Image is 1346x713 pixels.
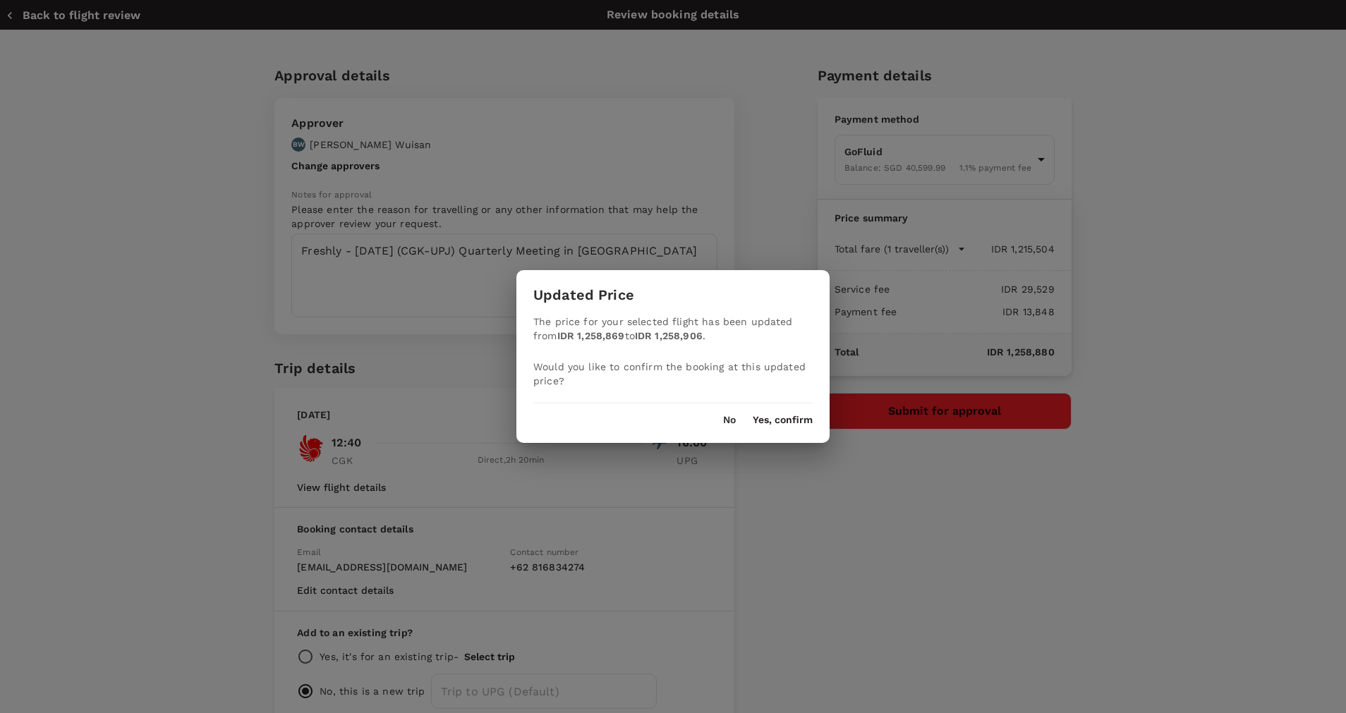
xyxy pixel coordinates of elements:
[533,287,634,303] h3: Updated Price
[533,315,813,343] p: The price for your selected flight has been updated from to .
[533,360,813,388] p: Would you like to confirm the booking at this updated price?
[753,415,813,426] button: Yes, confirm
[557,330,625,341] b: IDR 1,258,869
[635,330,703,341] b: IDR 1,258,906
[723,415,736,426] button: No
